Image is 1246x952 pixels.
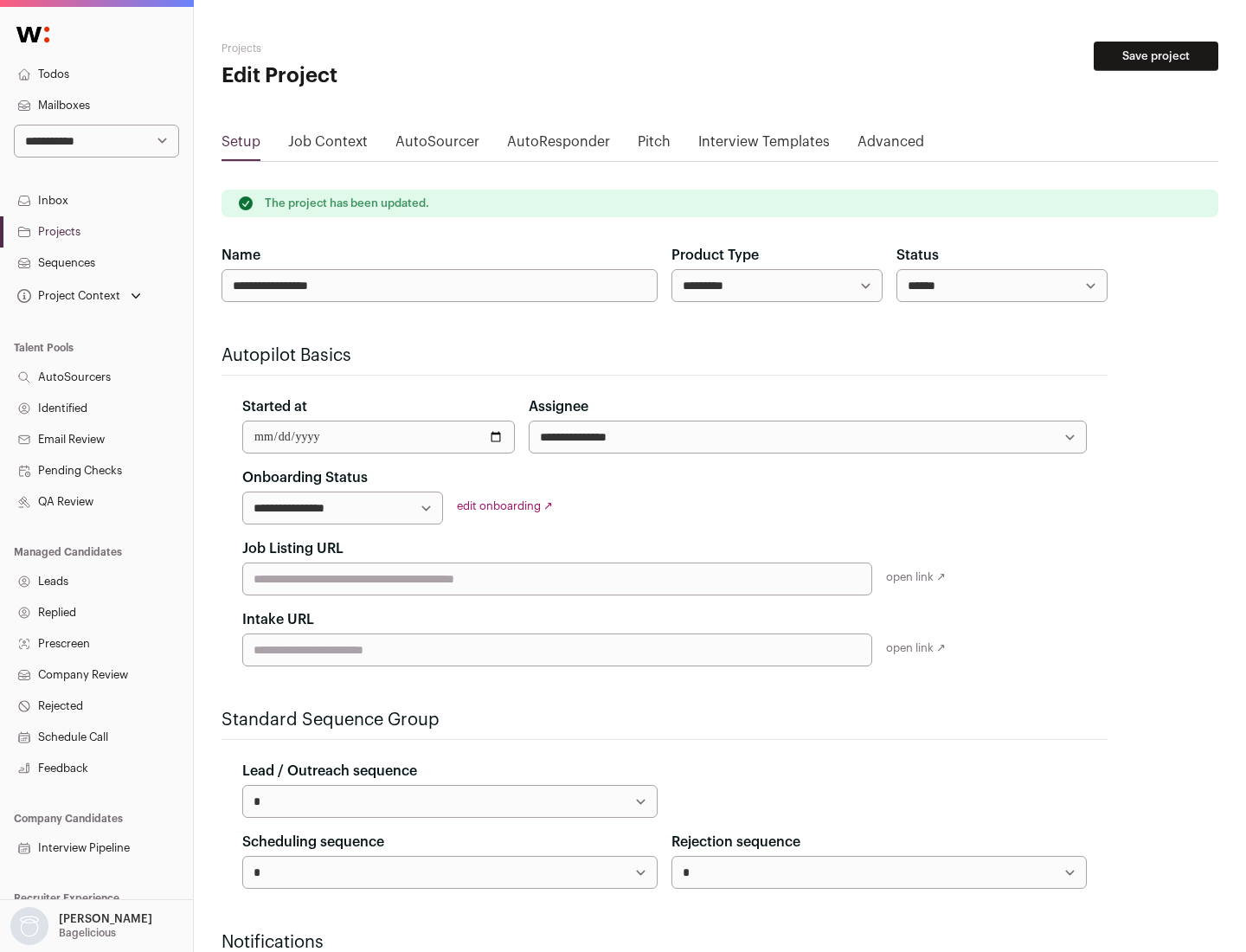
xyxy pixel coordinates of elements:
a: Pitch [638,132,671,159]
label: Name [222,245,260,266]
h1: Edit Project [222,62,554,90]
a: Interview Templates [698,132,830,159]
label: Intake URL [242,609,314,630]
label: Product Type [671,245,759,266]
label: Onboarding Status [242,467,368,488]
button: Open dropdown [7,907,156,945]
label: Started at [242,396,307,417]
label: Lead / Outreach sequence [242,761,417,782]
img: nopic.png [10,907,48,945]
h2: Autopilot Basics [222,344,1108,368]
a: edit onboarding ↗ [457,500,553,511]
h2: Standard Sequence Group [222,708,1108,732]
button: Save project [1094,42,1218,71]
img: Wellfound [7,17,59,52]
p: The project has been updated. [265,196,429,210]
label: Assignee [529,396,588,417]
h2: Projects [222,42,554,55]
a: AutoResponder [507,132,610,159]
label: Job Listing URL [242,538,344,559]
a: Job Context [288,132,368,159]
p: [PERSON_NAME] [59,912,152,926]
a: Setup [222,132,260,159]
button: Open dropdown [14,284,145,308]
label: Rejection sequence [671,832,800,852]
a: AutoSourcer [395,132,479,159]
p: Bagelicious [59,926,116,940]
a: Advanced [857,132,924,159]
label: Status [896,245,939,266]
div: Project Context [14,289,120,303]
label: Scheduling sequence [242,832,384,852]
